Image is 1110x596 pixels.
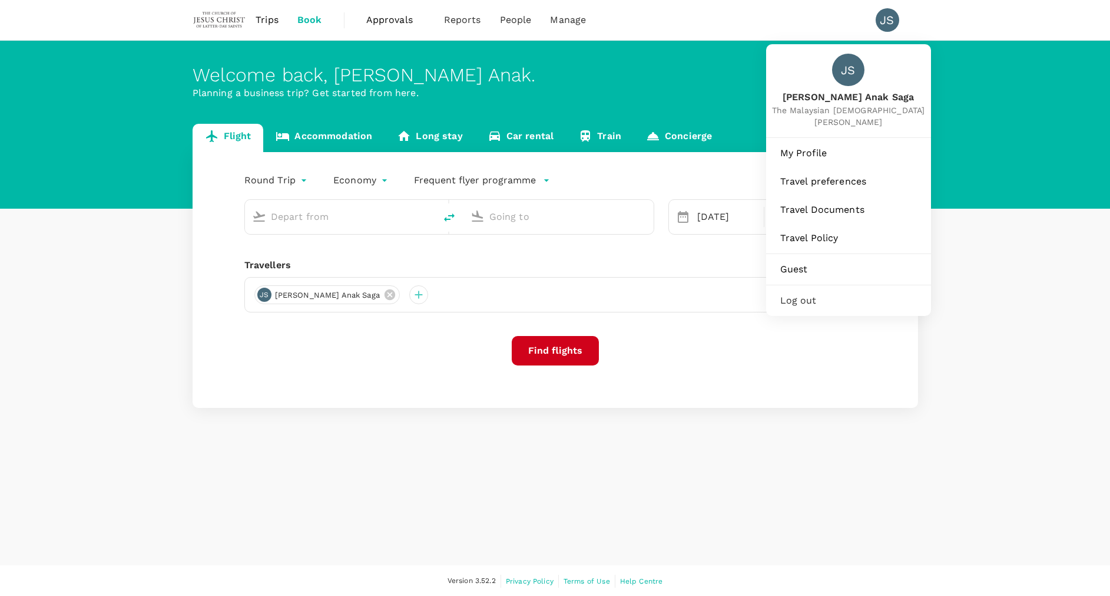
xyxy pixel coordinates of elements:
[771,197,926,223] a: Travel Documents
[766,104,931,128] span: The Malaysian [DEMOGRAPHIC_DATA][PERSON_NAME]
[506,575,554,588] a: Privacy Policy
[193,64,918,86] div: Welcome back , [PERSON_NAME] Anak .
[620,575,663,588] a: Help Centre
[780,174,917,189] span: Travel preferences
[771,225,926,251] a: Travel Policy
[244,171,310,190] div: Round Trip
[435,203,463,232] button: delete
[692,205,761,229] div: [DATE]
[414,173,550,187] button: Frequent flyer programme
[193,7,247,33] img: The Malaysian Church of Jesus Christ of Latter-day Saints
[193,86,918,100] p: Planning a business trip? Get started from here.
[256,13,279,27] span: Trips
[333,171,390,190] div: Economy
[512,336,599,365] button: Find flights
[448,575,496,587] span: Version 3.52.2
[780,231,917,245] span: Travel Policy
[414,173,536,187] p: Frequent flyer programme
[385,124,475,152] a: Long stay
[771,256,926,282] a: Guest
[244,258,866,272] div: Travellers
[564,575,610,588] a: Terms of Use
[832,54,864,86] div: JS
[297,13,322,27] span: Book
[771,288,926,314] div: Log out
[634,124,724,152] a: Concierge
[268,289,387,301] span: [PERSON_NAME] Anak Saga
[271,208,410,226] input: Depart from
[771,140,926,166] a: My Profile
[780,146,917,160] span: My Profile
[876,8,899,32] div: JS
[475,124,566,152] a: Car rental
[366,13,425,27] span: Approvals
[550,13,586,27] span: Manage
[564,577,610,585] span: Terms of Use
[193,124,264,152] a: Flight
[566,124,634,152] a: Train
[620,577,663,585] span: Help Centre
[780,262,917,276] span: Guest
[254,285,400,304] div: JS[PERSON_NAME] Anak Saga
[780,203,917,217] span: Travel Documents
[771,169,926,195] a: Travel preferences
[500,13,532,27] span: People
[766,91,931,104] span: [PERSON_NAME] Anak Saga
[263,124,385,152] a: Accommodation
[427,215,429,218] button: Open
[257,288,271,302] div: JS
[506,577,554,585] span: Privacy Policy
[645,215,648,218] button: Open
[489,208,629,226] input: Going to
[780,294,917,308] span: Log out
[444,13,481,27] span: Reports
